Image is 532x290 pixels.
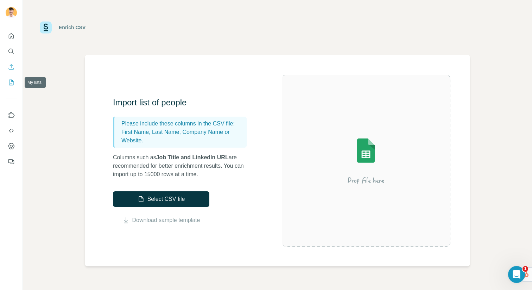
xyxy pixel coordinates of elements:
[6,7,17,18] img: Avatar
[6,124,17,137] button: Use Surfe API
[6,76,17,89] button: My lists
[113,153,254,179] p: Columns such as are recommended for better enrichment results. You can import up to 15000 rows at...
[6,30,17,42] button: Quick start
[132,216,200,224] a: Download sample template
[6,109,17,122] button: Use Surfe on LinkedIn
[6,61,17,73] button: Enrich CSV
[113,216,209,224] button: Download sample template
[40,21,52,33] img: Surfe Logo
[303,118,429,203] img: Surfe Illustration - Drop file here or select below
[6,45,17,58] button: Search
[121,119,244,128] p: Please include these columns in the CSV file:
[156,154,229,160] span: Job Title and LinkedIn URL
[59,24,85,31] div: Enrich CSV
[6,140,17,153] button: Dashboard
[508,266,525,283] iframe: Intercom live chat
[113,97,254,108] h3: Import list of people
[121,128,244,145] p: First Name, Last Name, Company Name or Website.
[113,191,209,207] button: Select CSV file
[522,266,528,272] span: 1
[6,155,17,168] button: Feedback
